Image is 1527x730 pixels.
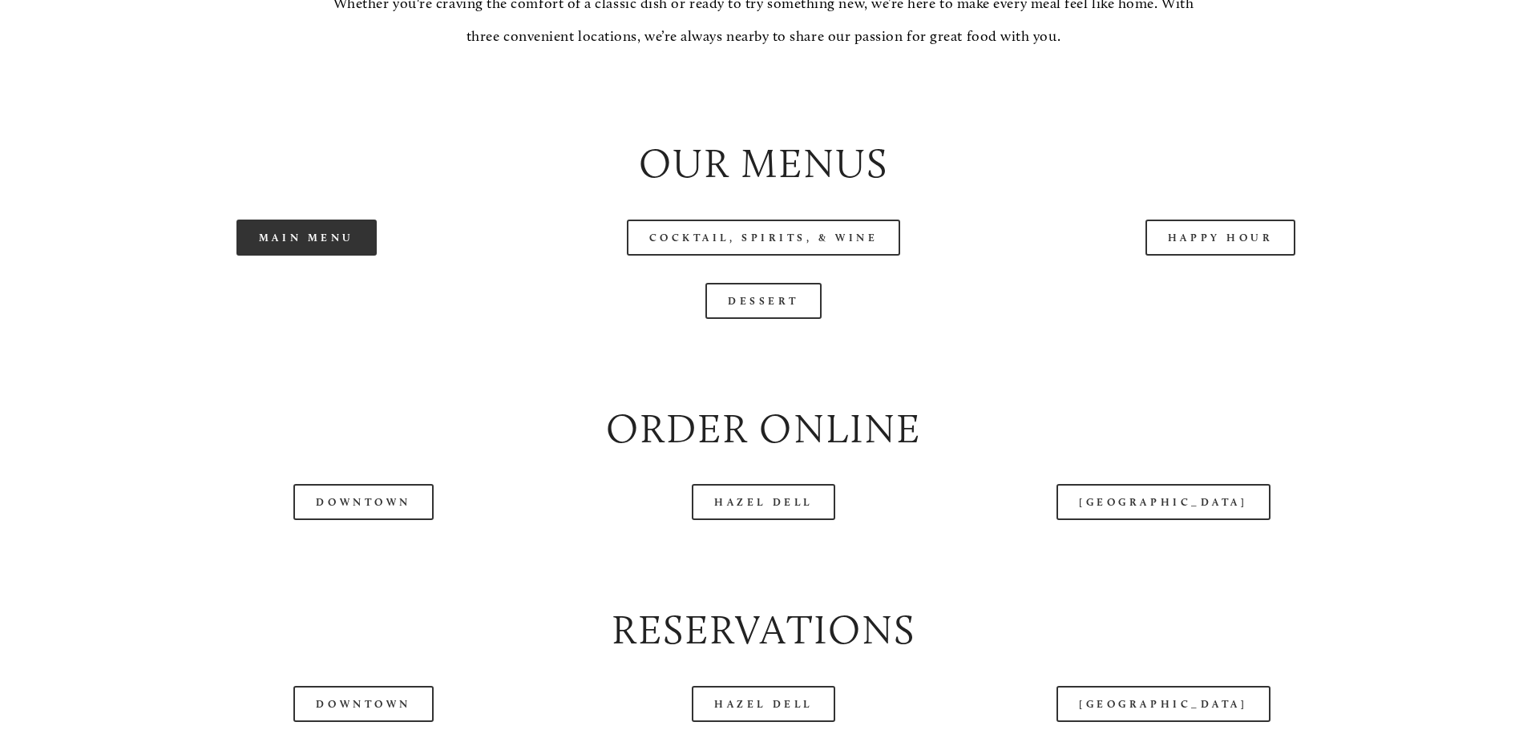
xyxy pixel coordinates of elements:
[91,602,1435,659] h2: Reservations
[91,401,1435,458] h2: Order Online
[1056,686,1270,722] a: [GEOGRAPHIC_DATA]
[293,686,433,722] a: Downtown
[692,484,835,520] a: Hazel Dell
[91,135,1435,192] h2: Our Menus
[627,220,901,256] a: Cocktail, Spirits, & Wine
[1056,484,1270,520] a: [GEOGRAPHIC_DATA]
[1145,220,1296,256] a: Happy Hour
[705,283,822,319] a: Dessert
[236,220,377,256] a: Main Menu
[293,484,433,520] a: Downtown
[692,686,835,722] a: Hazel Dell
